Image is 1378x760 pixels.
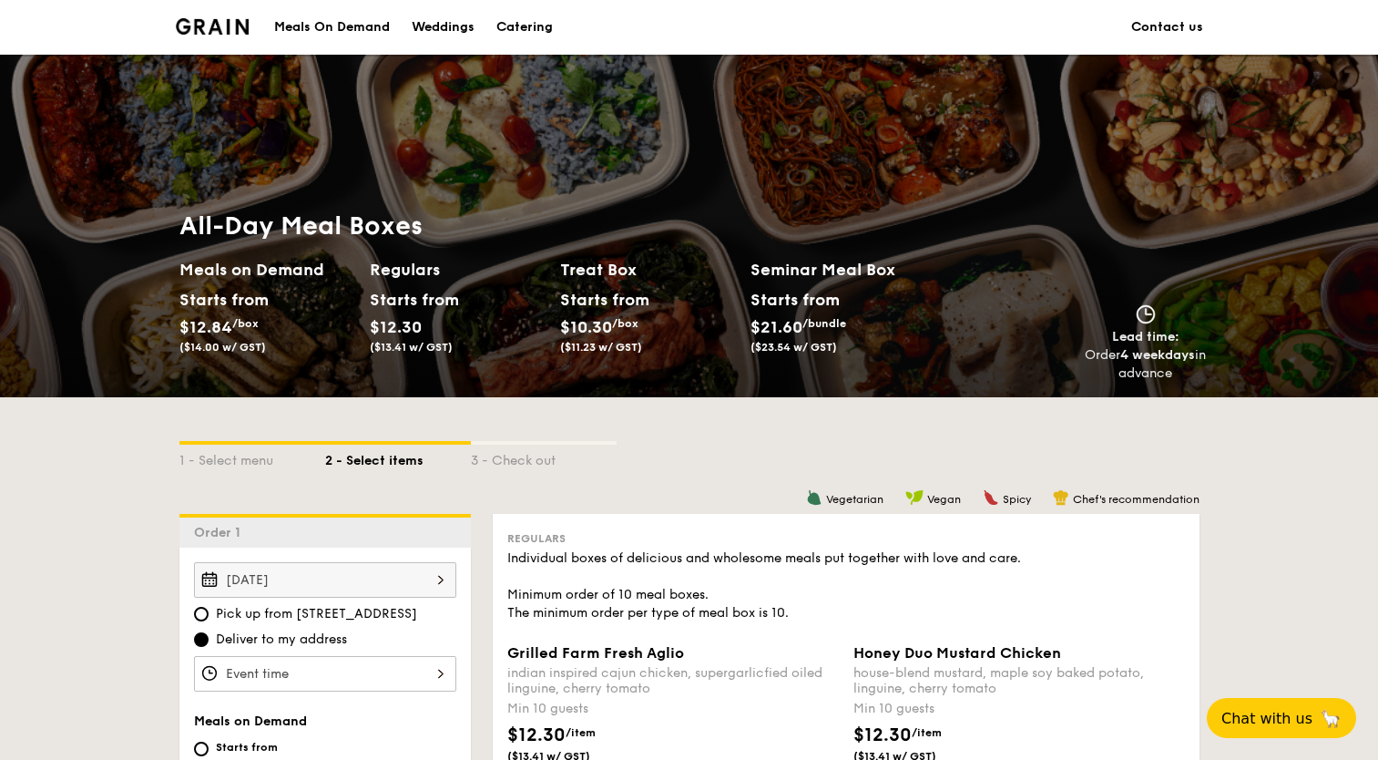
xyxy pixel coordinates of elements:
span: Lead time: [1112,329,1179,344]
span: Grilled Farm Fresh Aglio [507,644,684,662]
h2: Treat Box [560,257,736,282]
span: /box [232,317,259,330]
h2: Regulars [370,257,546,282]
img: icon-chef-hat.a58ddaea.svg [1053,489,1069,506]
div: Order in advance [1085,346,1207,383]
span: Order 1 [194,525,248,540]
img: icon-clock.2db775ea.svg [1132,304,1159,324]
input: Event date [194,562,456,598]
a: Logotype [176,18,250,35]
h2: Seminar Meal Box [750,257,941,282]
div: Min 10 guests [507,700,839,718]
div: Starts from [560,286,641,313]
span: Deliver to my address [216,631,347,649]
span: ($13.41 w/ GST) [370,341,453,354]
div: Starts from [179,286,260,313]
div: 2 - Select items [325,445,471,470]
span: $12.30 [370,317,422,337]
span: Meals on Demand [194,714,307,729]
img: icon-vegetarian.fe4039eb.svg [806,489,822,506]
div: Starts from [750,286,839,313]
span: $21.60 [750,317,802,337]
span: /bundle [802,317,846,330]
span: ($11.23 w/ GST) [560,341,642,354]
img: icon-spicy.37a8142b.svg [983,489,999,506]
span: $12.84 [179,317,232,337]
h2: Meals on Demand [179,257,355,282]
div: 1 - Select menu [179,445,325,470]
span: Chat with us [1221,710,1312,727]
span: 🦙 [1320,708,1342,729]
span: Pick up from [STREET_ADDRESS] [216,605,417,623]
span: $12.30 [507,724,566,746]
span: Chef's recommendation [1073,493,1199,506]
input: Starts from$12.84/box($14.00 w/ GST)Min 10 guests [194,742,209,756]
input: Pick up from [STREET_ADDRESS] [194,607,209,621]
span: ($23.54 w/ GST) [750,341,837,354]
button: Chat with us🦙 [1207,698,1356,738]
span: Vegan [927,493,961,506]
div: Individual boxes of delicious and wholesome meals put together with love and care. Minimum order ... [507,549,1185,622]
h1: All-Day Meal Boxes [179,210,941,242]
span: /item [912,726,942,739]
img: Grain [176,18,250,35]
input: Event time [194,656,456,692]
span: /box [612,317,638,330]
span: $10.30 [560,317,612,337]
span: Vegetarian [826,493,883,506]
div: Starts from [216,740,302,755]
div: house-blend mustard, maple soy baked potato, linguine, cherry tomato [853,665,1185,696]
div: 3 - Check out [471,445,617,470]
span: Regulars [507,532,566,545]
span: /item [566,726,596,739]
strong: 4 weekdays [1120,347,1195,363]
div: indian inspired cajun chicken, supergarlicfied oiled linguine, cherry tomato [507,665,839,696]
span: Honey Duo Mustard Chicken [853,644,1061,662]
input: Deliver to my address [194,632,209,647]
div: Min 10 guests [853,700,1185,718]
span: $12.30 [853,724,912,746]
span: ($14.00 w/ GST) [179,341,266,354]
img: icon-vegan.f8ff3823.svg [905,489,924,506]
div: Starts from [370,286,451,313]
span: Spicy [1003,493,1031,506]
